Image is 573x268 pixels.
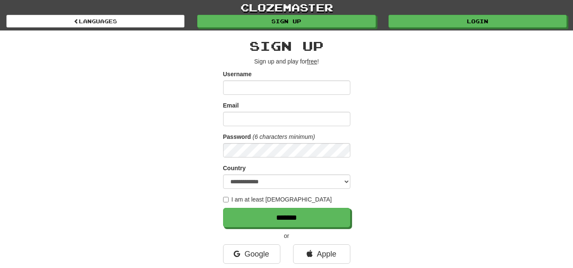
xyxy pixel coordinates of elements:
p: Sign up and play for ! [223,57,350,66]
label: Country [223,164,246,172]
em: (6 characters minimum) [253,133,315,140]
p: or [223,232,350,240]
a: Sign up [197,15,375,28]
u: free [307,58,317,65]
a: Languages [6,15,184,28]
h2: Sign up [223,39,350,53]
label: Password [223,133,251,141]
input: I am at least [DEMOGRAPHIC_DATA] [223,197,229,202]
a: Login [389,15,567,28]
label: Email [223,101,239,110]
a: Google [223,244,280,264]
label: Username [223,70,252,78]
label: I am at least [DEMOGRAPHIC_DATA] [223,195,332,204]
a: Apple [293,244,350,264]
